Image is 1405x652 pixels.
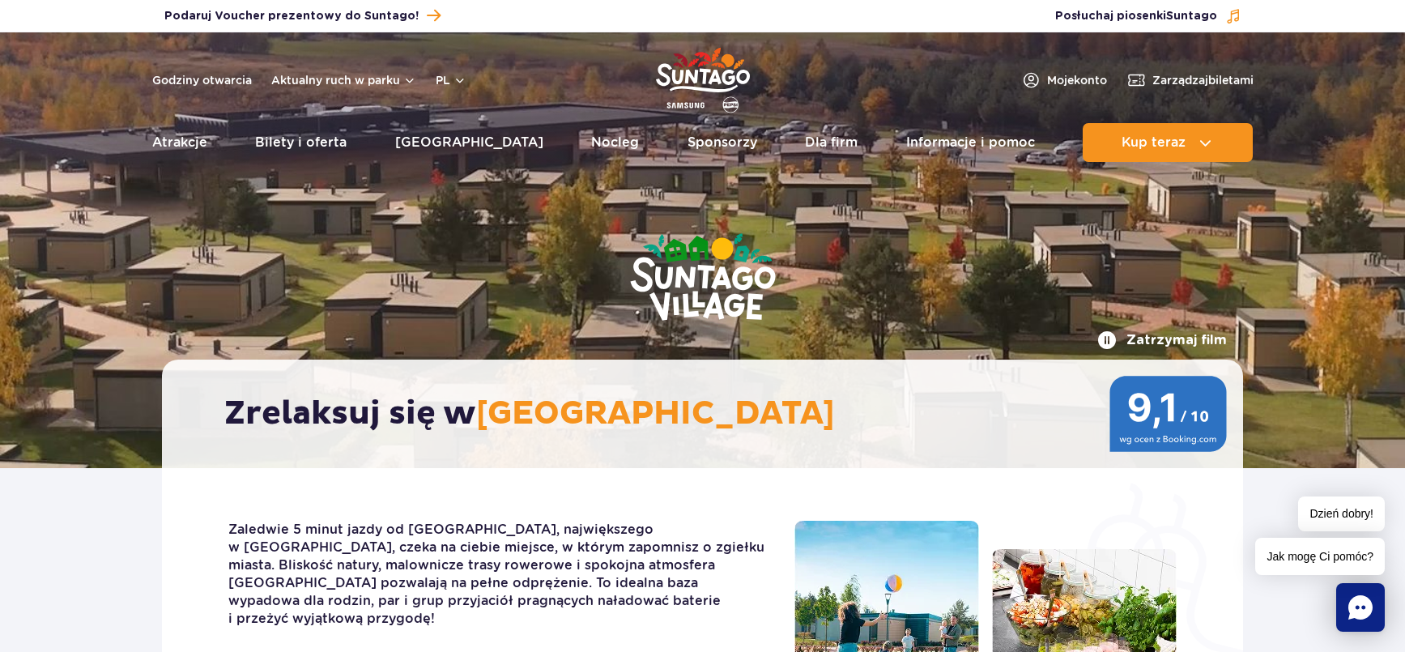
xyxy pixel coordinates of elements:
a: Mojekonto [1021,70,1107,90]
h2: Zrelaksuj się w [224,394,1197,434]
a: Park of Poland [656,40,750,115]
a: Godziny otwarcia [152,72,252,88]
a: Bilety i oferta [255,123,347,162]
span: Moje konto [1047,72,1107,88]
span: Posłuchaj piosenki [1055,8,1217,24]
span: Jak mogę Ci pomóc? [1255,538,1385,575]
a: Atrakcje [152,123,207,162]
span: Suntago [1166,11,1217,22]
span: Dzień dobry! [1298,496,1385,531]
img: 9,1/10 wg ocen z Booking.com [1109,376,1227,452]
a: [GEOGRAPHIC_DATA] [395,123,543,162]
a: Dla firm [805,123,858,162]
span: Kup teraz [1122,135,1186,150]
button: Aktualny ruch w parku [271,74,416,87]
a: Nocleg [591,123,639,162]
button: Posłuchaj piosenkiSuntago [1055,8,1241,24]
button: Kup teraz [1083,123,1253,162]
a: Podaruj Voucher prezentowy do Suntago! [164,5,441,27]
img: Suntago Village [565,170,841,387]
div: Chat [1336,583,1385,632]
span: Zarządzaj biletami [1152,72,1254,88]
span: Podaruj Voucher prezentowy do Suntago! [164,8,419,24]
a: Zarządzajbiletami [1126,70,1254,90]
span: [GEOGRAPHIC_DATA] [476,394,835,434]
button: pl [436,72,466,88]
p: Zaledwie 5 minut jazdy od [GEOGRAPHIC_DATA], największego w [GEOGRAPHIC_DATA], czeka na ciebie mi... [228,521,770,628]
a: Sponsorzy [688,123,757,162]
a: Informacje i pomoc [906,123,1035,162]
button: Zatrzymaj film [1097,330,1227,350]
